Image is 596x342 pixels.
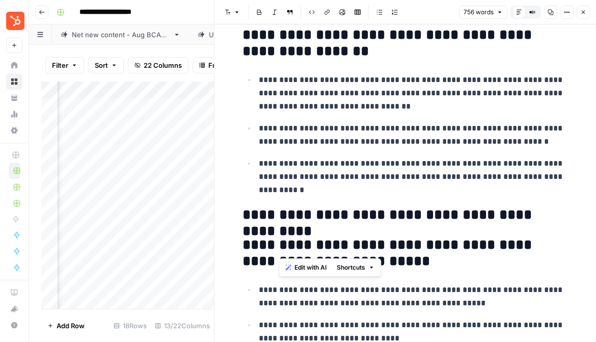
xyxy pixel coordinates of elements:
div: Net new content - Aug BCAP 1 [72,30,169,40]
button: Shortcuts [333,261,378,274]
div: What's new? [7,301,22,317]
a: Updates - Aug BCAP [189,24,294,45]
a: Usage [6,106,22,122]
a: Settings [6,122,22,139]
button: What's new? [6,301,22,317]
a: AirOps Academy [6,284,22,301]
div: Updates - Aug BCAP [209,30,275,40]
button: Freeze Columns [193,57,267,73]
div: 18 Rows [110,318,151,334]
span: Edit with AI [294,263,327,272]
button: Workspace: Blog Content Action Plan [6,8,22,34]
button: 756 words [459,6,507,19]
span: 22 Columns [144,60,182,70]
a: Home [6,57,22,73]
div: 13/22 Columns [151,318,214,334]
button: Add Row [41,318,91,334]
span: Add Row [57,321,85,331]
a: Net new content - Aug BCAP 1 [52,24,189,45]
span: Shortcuts [337,263,365,272]
span: Filter [52,60,68,70]
span: 756 words [464,8,494,17]
a: Your Data [6,90,22,106]
button: Filter [45,57,84,73]
span: Sort [95,60,108,70]
a: Browse [6,73,22,90]
button: Help + Support [6,317,22,333]
button: 22 Columns [128,57,188,73]
span: Freeze Columns [208,60,261,70]
button: Edit with AI [281,261,331,274]
button: Sort [88,57,124,73]
img: Blog Content Action Plan Logo [6,12,24,30]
